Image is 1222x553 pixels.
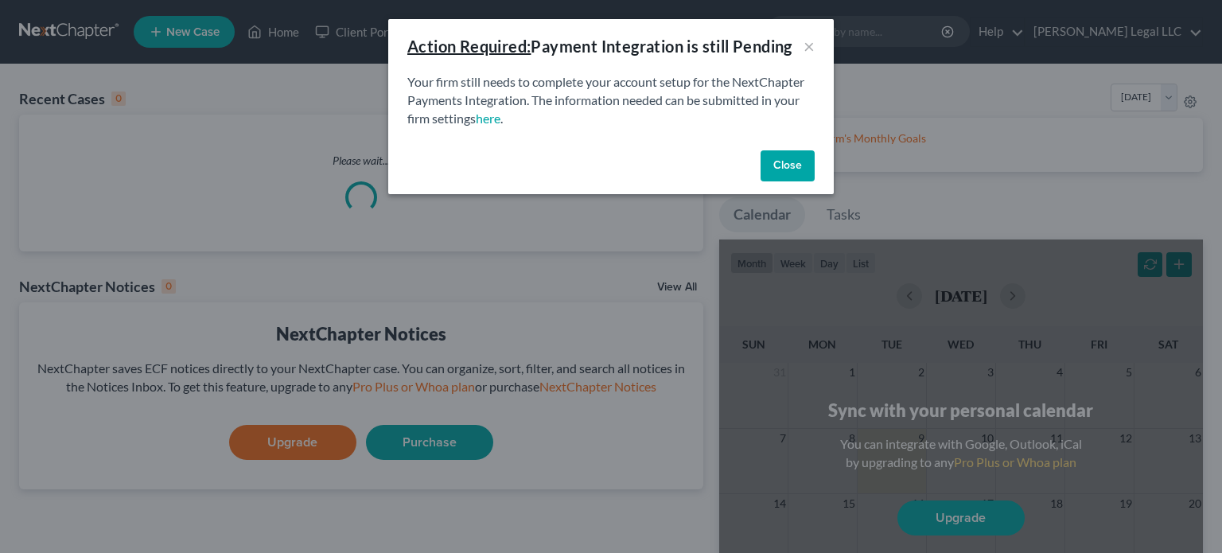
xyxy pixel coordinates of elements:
a: here [476,111,500,126]
button: × [804,37,815,56]
p: Your firm still needs to complete your account setup for the NextChapter Payments Integration. Th... [407,73,815,128]
button: Close [761,150,815,182]
u: Action Required: [407,37,531,56]
div: Payment Integration is still Pending [407,35,792,57]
